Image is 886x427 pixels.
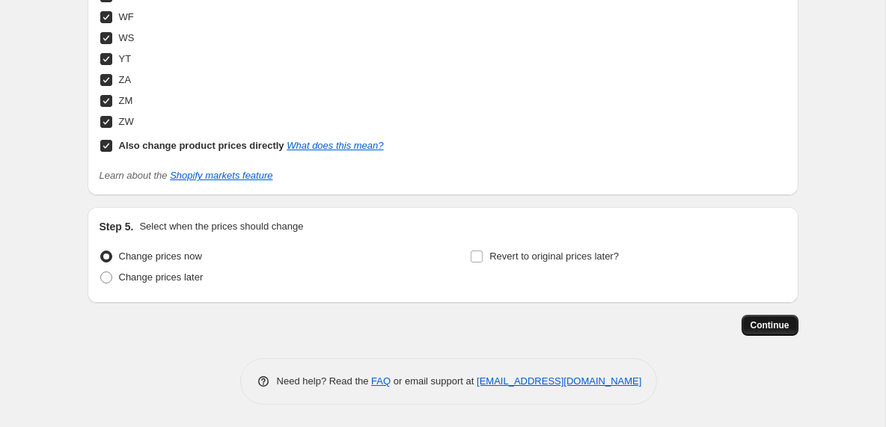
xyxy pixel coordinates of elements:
span: WF [119,11,134,22]
p: Select when the prices should change [139,219,303,234]
span: Continue [751,319,789,331]
span: ZA [119,74,132,85]
span: YT [119,53,132,64]
span: Need help? Read the [277,375,372,387]
span: Change prices later [119,271,204,283]
a: [EMAIL_ADDRESS][DOMAIN_NAME] [477,375,641,387]
a: Shopify markets feature [170,170,272,181]
span: ZW [119,116,134,127]
i: Learn about the [100,170,273,181]
span: Revert to original prices later? [489,251,619,262]
b: Also change product prices directly [119,140,284,151]
h2: Step 5. [100,219,134,234]
span: WS [119,32,135,43]
span: or email support at [391,375,477,387]
a: What does this mean? [287,140,383,151]
button: Continue [742,315,798,336]
a: FAQ [371,375,391,387]
span: Change prices now [119,251,202,262]
span: ZM [119,95,133,106]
